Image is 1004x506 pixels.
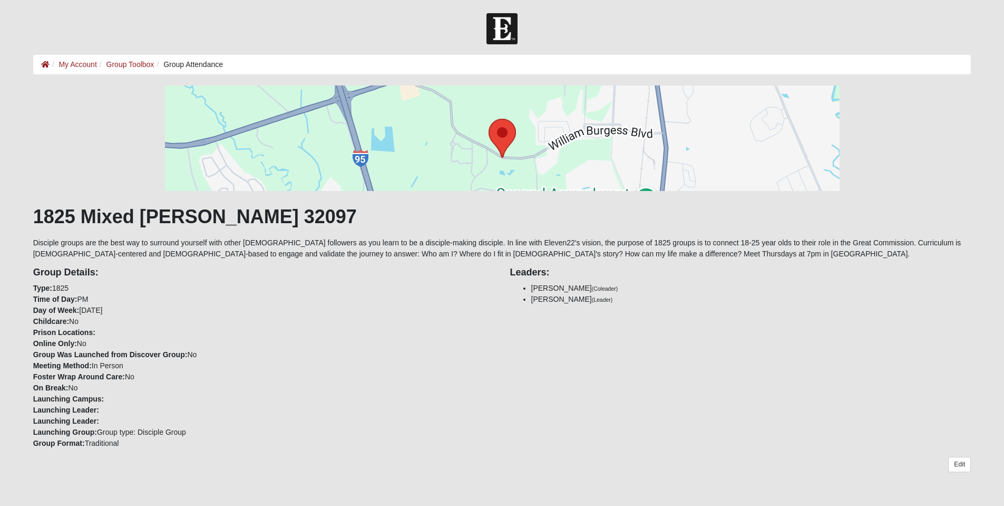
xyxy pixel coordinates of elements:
[33,428,97,436] strong: Launching Group:
[33,373,125,381] strong: Foster Wrap Around Care:
[948,457,971,472] a: Edit
[33,384,69,392] strong: On Break:
[33,395,104,403] strong: Launching Campus:
[33,317,69,326] strong: Childcare:
[592,285,618,292] small: (Coleader)
[592,297,613,303] small: (Leader)
[531,283,971,294] li: [PERSON_NAME]
[33,417,99,425] strong: Launching Leader:
[33,339,77,348] strong: Online Only:
[486,13,518,44] img: Church of Eleven22 Logo
[33,406,99,414] strong: Launching Leader:
[33,306,80,314] strong: Day of Week:
[33,350,188,359] strong: Group Was Launched from Discover Group:
[33,361,92,370] strong: Meeting Method:
[33,295,77,303] strong: Time of Day:
[33,439,85,447] strong: Group Format:
[33,328,95,337] strong: Prison Locations:
[33,284,52,292] strong: Type:
[154,59,223,70] li: Group Attendance
[106,60,154,69] a: Group Toolbox
[33,267,494,279] h4: Group Details:
[531,294,971,305] li: [PERSON_NAME]
[59,60,96,69] a: My Account
[33,205,971,228] h1: 1825 Mixed [PERSON_NAME] 32097
[25,260,502,449] div: 1825 PM [DATE] No No No In Person No No Group type: Disciple Group Traditional
[510,267,971,279] h4: Leaders:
